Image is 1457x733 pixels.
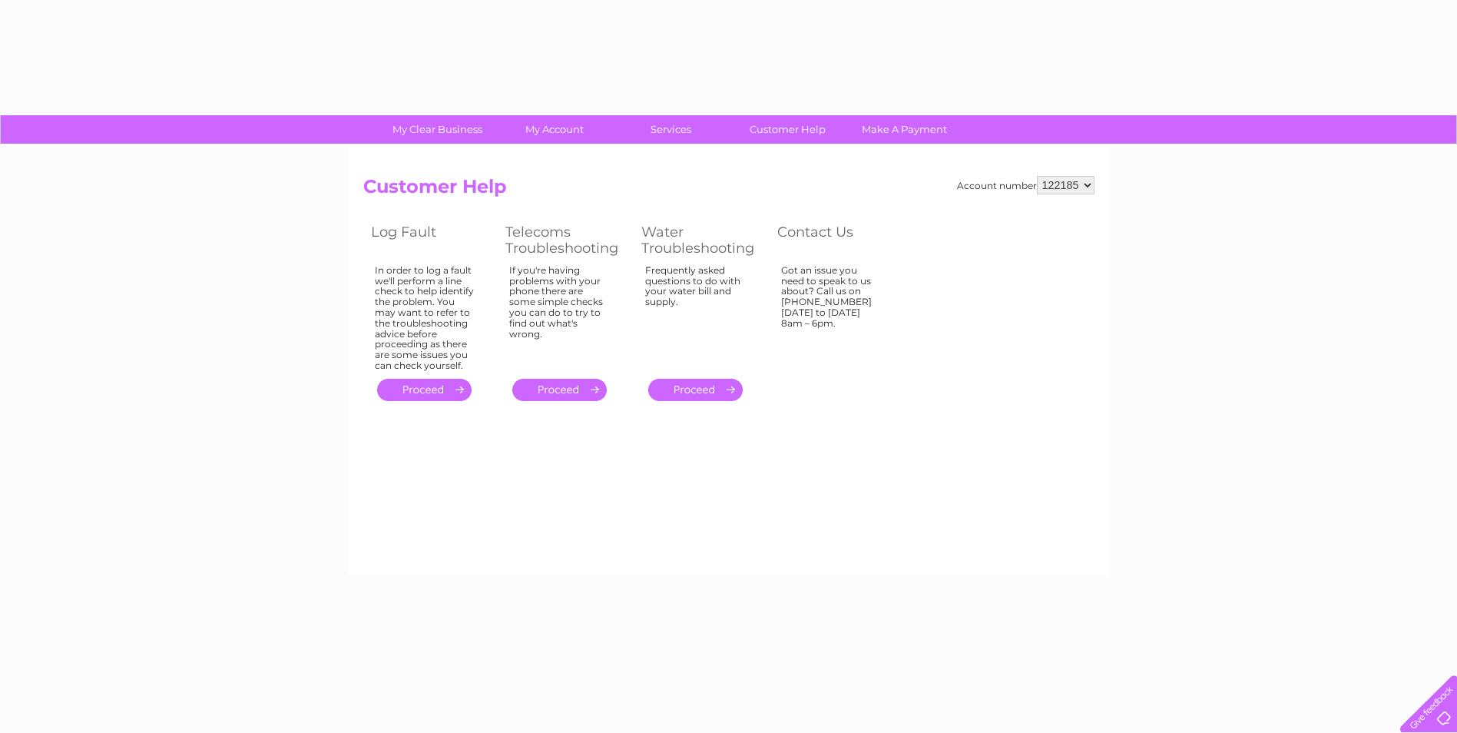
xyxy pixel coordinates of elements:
[724,115,851,144] a: Customer Help
[645,265,747,365] div: Frequently asked questions to do with your water bill and supply.
[770,220,904,260] th: Contact Us
[634,220,770,260] th: Water Troubleshooting
[608,115,734,144] a: Services
[374,115,501,144] a: My Clear Business
[377,379,472,401] a: .
[491,115,618,144] a: My Account
[841,115,968,144] a: Make A Payment
[781,265,881,365] div: Got an issue you need to speak to us about? Call us on [PHONE_NUMBER] [DATE] to [DATE] 8am – 6pm.
[363,220,498,260] th: Log Fault
[512,379,607,401] a: .
[363,176,1094,205] h2: Customer Help
[375,265,475,371] div: In order to log a fault we'll perform a line check to help identify the problem. You may want to ...
[957,176,1094,194] div: Account number
[498,220,634,260] th: Telecoms Troubleshooting
[648,379,743,401] a: .
[509,265,611,365] div: If you're having problems with your phone there are some simple checks you can do to try to find ...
